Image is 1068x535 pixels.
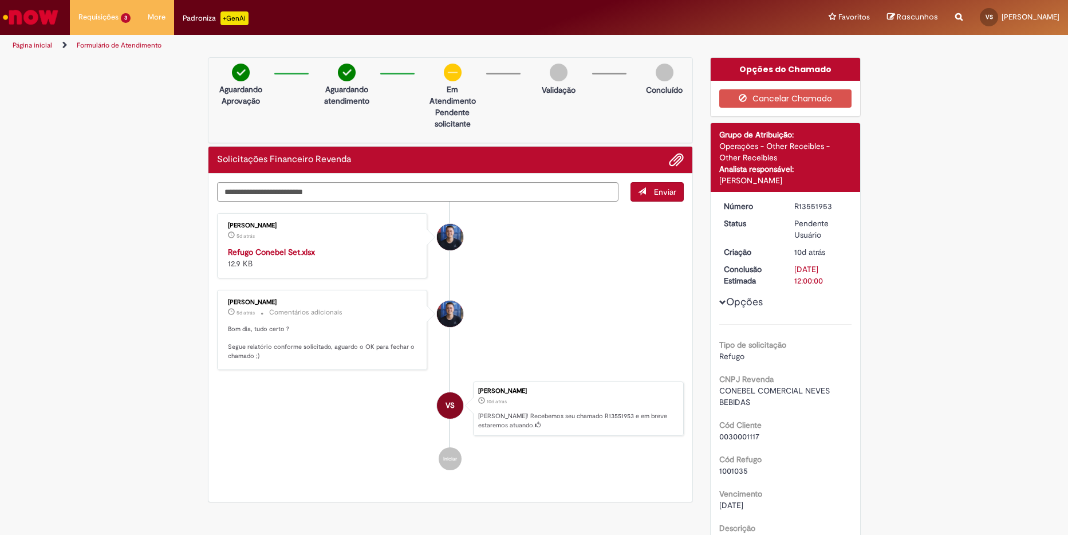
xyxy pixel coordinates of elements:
img: circle-minus.png [444,64,462,81]
div: Wesley Wesley [437,224,463,250]
a: Formulário de Atendimento [77,41,161,50]
div: Analista responsável: [719,163,852,175]
b: Vencimento [719,489,762,499]
ul: Trilhas de página [9,35,703,56]
span: 5d atrás [237,233,255,239]
span: More [148,11,165,23]
b: Descrição [719,523,755,533]
b: Cód Refugo [719,454,762,465]
div: Wesley Wesley [437,301,463,327]
div: Operações - Other Receibles - Other Receibles [719,140,852,163]
p: Pendente solicitante [425,107,480,129]
span: 10d atrás [794,247,825,257]
img: img-circle-grey.png [656,64,673,81]
span: VS [986,13,993,21]
small: Comentários adicionais [269,308,342,317]
img: img-circle-grey.png [550,64,568,81]
span: VS [446,392,455,419]
p: +GenAi [220,11,249,25]
span: [DATE] [719,500,743,510]
div: [PERSON_NAME] [228,222,419,229]
button: Adicionar anexos [669,152,684,167]
span: Favoritos [838,11,870,23]
img: check-circle-green.png [232,64,250,81]
span: 1001035 [719,466,748,476]
div: [PERSON_NAME] [719,175,852,186]
time: 24/09/2025 11:12:16 [237,309,255,316]
div: R13551953 [794,200,848,212]
span: CONEBEL COMERCIAL NEVES BEBIDAS [719,385,832,407]
span: Refugo [719,351,744,361]
div: Pendente Usuário [794,218,848,241]
span: Rascunhos [897,11,938,22]
img: check-circle-green.png [338,64,356,81]
div: Padroniza [183,11,249,25]
button: Enviar [630,182,684,202]
p: Validação [542,84,576,96]
b: Cód Cliente [719,420,762,430]
h2: Solicitações Financeiro Revenda Histórico de tíquete [217,155,351,165]
span: 0030001117 [719,431,759,442]
time: 19/09/2025 17:31:32 [794,247,825,257]
p: Bom dia, tudo certo ? Segue relatório conforme solicitado, aguardo o OK para fechar o chamado ;) [228,325,419,361]
div: [DATE] 12:00:00 [794,263,848,286]
button: Cancelar Chamado [719,89,852,108]
div: [PERSON_NAME] [478,388,677,395]
dt: Criação [715,246,786,258]
time: 24/09/2025 11:12:22 [237,233,255,239]
a: Rascunhos [887,12,938,23]
li: Vinicius santos [217,381,684,436]
span: 10d atrás [487,398,507,405]
span: 3 [121,13,131,23]
time: 19/09/2025 17:31:32 [487,398,507,405]
p: Em Atendimento [425,84,480,107]
textarea: Digite sua mensagem aqui... [217,182,619,202]
div: Grupo de Atribuição: [719,129,852,140]
b: Tipo de solicitação [719,340,786,350]
a: Página inicial [13,41,52,50]
p: Concluído [646,84,683,96]
div: Opções do Chamado [711,58,860,81]
p: Aguardando Aprovação [213,84,269,107]
div: Vinicius santos [437,392,463,419]
div: 12.9 KB [228,246,419,269]
span: [PERSON_NAME] [1002,12,1059,22]
span: Requisições [78,11,119,23]
dt: Conclusão Estimada [715,263,786,286]
img: ServiceNow [1,6,60,29]
dt: Número [715,200,786,212]
div: [PERSON_NAME] [228,299,419,306]
div: 19/09/2025 17:31:32 [794,246,848,258]
span: 5d atrás [237,309,255,316]
p: [PERSON_NAME]! Recebemos seu chamado R13551953 e em breve estaremos atuando. [478,412,677,430]
p: Aguardando atendimento [319,84,375,107]
ul: Histórico de tíquete [217,202,684,482]
dt: Status [715,218,786,229]
b: CNPJ Revenda [719,374,774,384]
span: Enviar [654,187,676,197]
a: Refugo Conebel Set.xlsx [228,247,315,257]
